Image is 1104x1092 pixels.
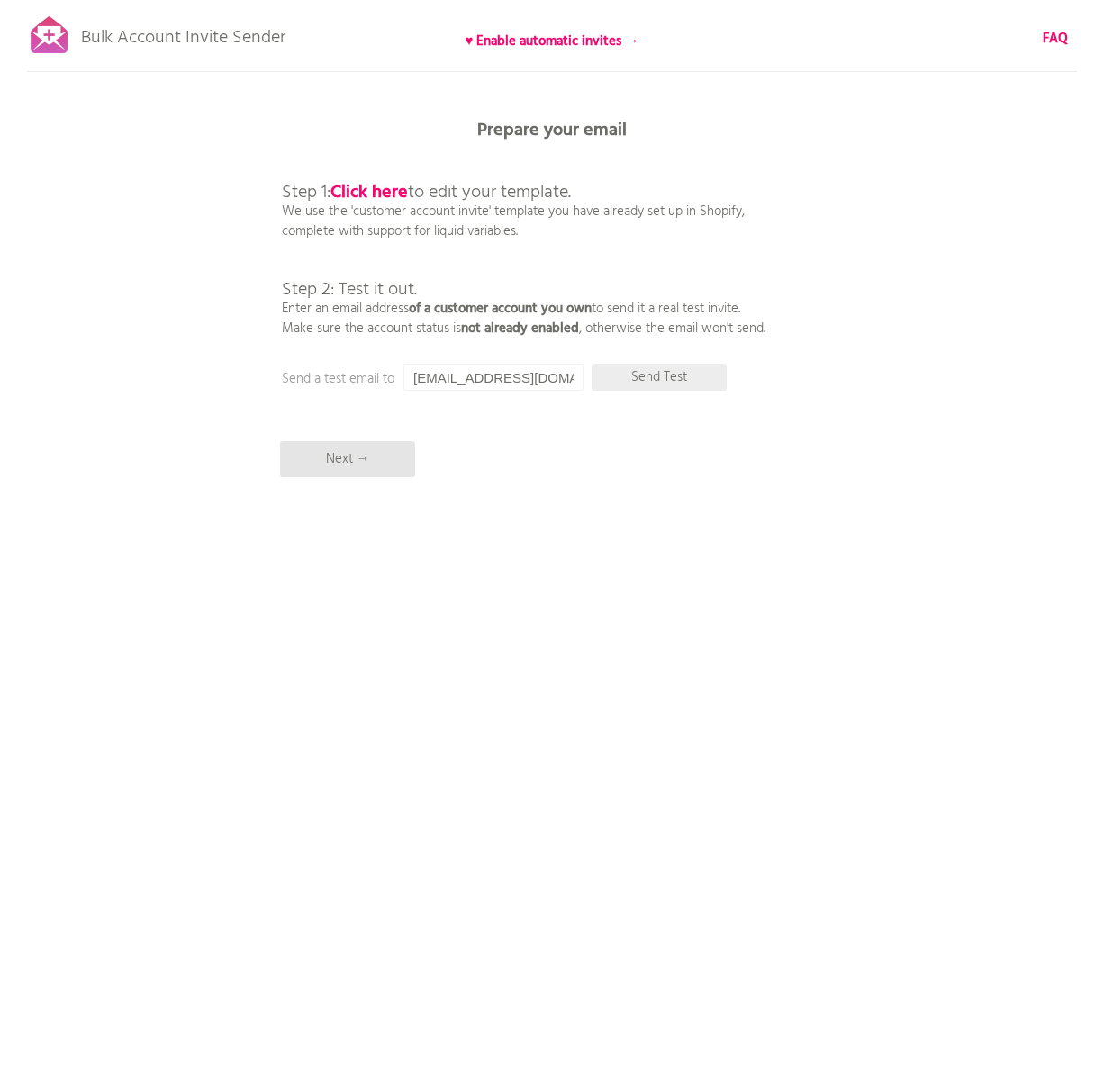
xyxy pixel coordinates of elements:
[466,31,639,52] b: ♥ Enable automatic invites →
[282,144,765,338] p: We use the 'customer account invite' template you have already set up in Shopify, complete with s...
[592,364,727,391] p: Send Test
[1043,29,1068,49] a: FAQ
[280,441,415,477] p: Next →
[330,178,408,207] a: Click here
[282,369,642,389] p: Send a test email to
[282,178,571,207] span: Step 1: to edit your template.
[409,298,592,320] b: of a customer account you own
[461,318,579,339] b: not already enabled
[282,275,417,304] span: Step 2: Test it out.
[81,11,285,56] p: Bulk Account Invite Sender
[1043,28,1068,50] b: FAQ
[477,116,627,145] b: Prepare your email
